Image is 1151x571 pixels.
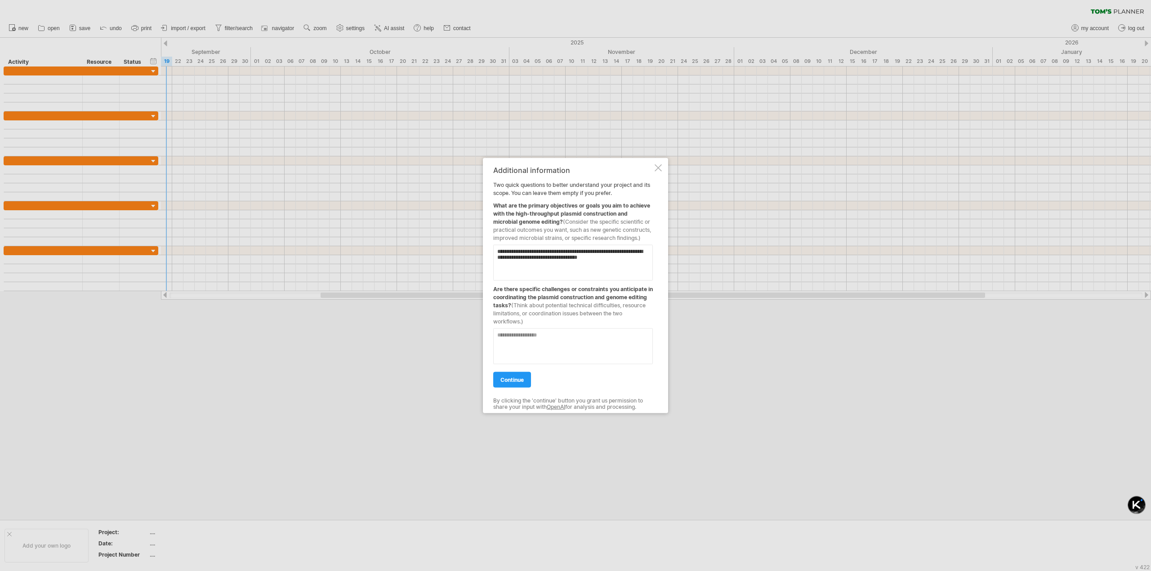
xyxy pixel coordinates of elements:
[493,218,651,241] span: (Consider the specific scientific or practical outcomes you want, such as new genetic constructs,...
[493,197,653,242] div: What are the primary objectives or goals you aim to achieve with the high-throughput plasmid cons...
[500,376,524,383] span: continue
[547,403,565,410] a: OpenAI
[493,166,653,405] div: Two quick questions to better understand your project and its scope. You can leave them empty if ...
[493,372,531,387] a: continue
[493,301,646,324] span: (Think about potential technical difficulties, resource limitations, or coordination issues betwe...
[493,280,653,325] div: Are there specific challenges or constraints you anticipate in coordinating the plasmid construct...
[493,397,653,410] div: By clicking the 'continue' button you grant us permission to share your input with for analysis a...
[493,166,653,174] div: Additional information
